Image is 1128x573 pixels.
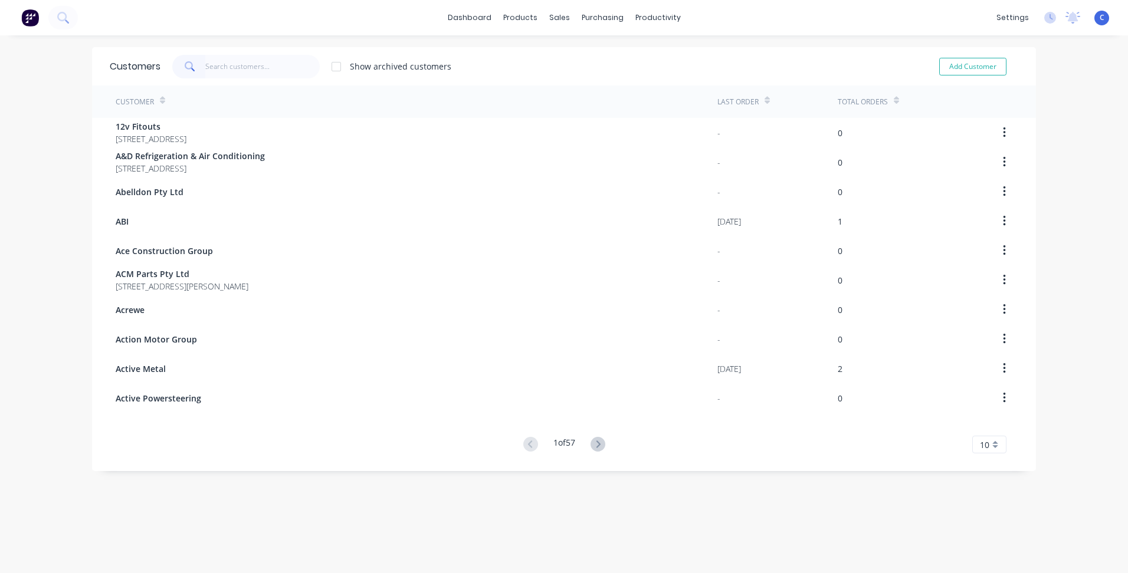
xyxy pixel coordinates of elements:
[838,127,842,139] div: 0
[116,333,197,345] span: Action Motor Group
[442,9,497,27] a: dashboard
[717,274,720,286] div: -
[717,304,720,316] div: -
[116,304,145,316] span: Acrewe
[838,363,842,375] div: 2
[116,162,265,174] span: [STREET_ADDRESS]
[838,333,842,345] div: 0
[838,245,842,257] div: 0
[205,55,320,78] input: Search customers...
[838,97,888,107] div: Total Orders
[1100,12,1104,23] span: C
[838,156,842,169] div: 0
[116,280,248,292] span: [STREET_ADDRESS][PERSON_NAME]
[116,392,201,404] span: Active Powersteering
[116,120,186,133] span: 12v Fitouts
[116,133,186,145] span: [STREET_ADDRESS]
[110,60,160,74] div: Customers
[717,186,720,198] div: -
[116,97,154,107] div: Customer
[717,215,741,228] div: [DATE]
[991,9,1035,27] div: settings
[553,436,575,453] div: 1 of 57
[116,215,129,228] span: ABI
[717,245,720,257] div: -
[717,156,720,169] div: -
[838,392,842,404] div: 0
[576,9,629,27] div: purchasing
[350,60,451,73] div: Show archived customers
[717,392,720,404] div: -
[838,304,842,316] div: 0
[717,97,759,107] div: Last Order
[838,274,842,286] div: 0
[116,245,213,257] span: Ace Construction Group
[838,186,842,198] div: 0
[497,9,543,27] div: products
[116,268,248,280] span: ACM Parts Pty Ltd
[116,186,183,198] span: Abelldon Pty Ltd
[717,333,720,345] div: -
[717,363,741,375] div: [DATE]
[717,127,720,139] div: -
[980,439,989,451] span: 10
[629,9,687,27] div: productivity
[21,9,39,27] img: Factory
[116,150,265,162] span: A&D Refrigeration & Air Conditioning
[939,58,1006,75] button: Add Customer
[838,215,842,228] div: 1
[116,363,166,375] span: Active Metal
[543,9,576,27] div: sales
